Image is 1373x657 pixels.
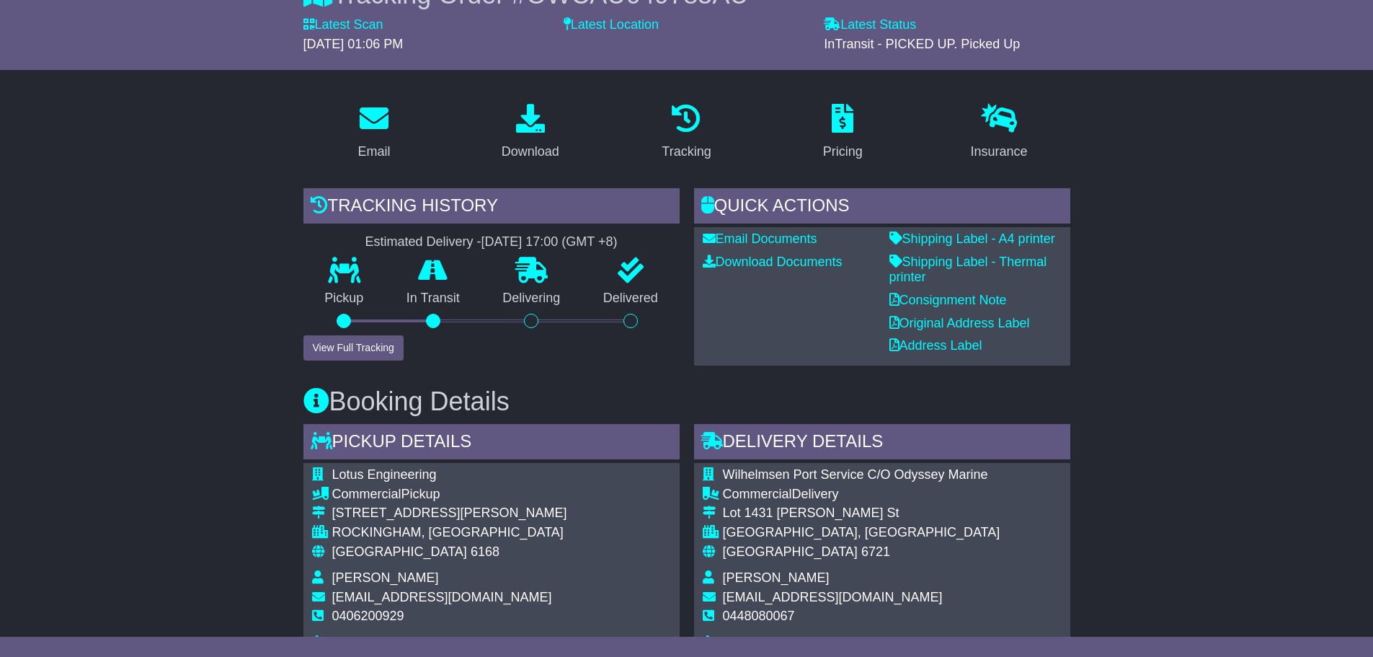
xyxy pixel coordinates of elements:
[332,525,567,541] div: ROCKINGHAM, [GEOGRAPHIC_DATA]
[332,590,552,604] span: [EMAIL_ADDRESS][DOMAIN_NAME]
[471,544,499,559] span: 6168
[723,525,1017,541] div: [GEOGRAPHIC_DATA], [GEOGRAPHIC_DATA]
[889,255,1047,285] a: Shipping Label - Thermal printer
[332,487,567,503] div: Pickup
[332,467,437,482] span: Lotus Engineering
[332,487,401,501] span: Commercial
[303,387,1070,416] h3: Booking Details
[385,291,481,307] p: In Transit
[303,17,383,33] label: Latest Scan
[357,142,390,162] div: Email
[814,99,872,167] a: Pricing
[303,291,386,307] p: Pickup
[723,590,943,604] span: [EMAIL_ADDRESS][DOMAIN_NAME]
[303,335,404,361] button: View Full Tracking
[889,232,1055,246] a: Shipping Label - A4 printer
[348,99,399,167] a: Email
[889,293,1007,307] a: Consignment Note
[303,37,404,51] span: [DATE] 01:06 PM
[332,635,416,650] span: no instructions
[723,635,1017,650] span: Must mention VESSEL NAME GOLDEN HORIZON
[723,570,830,585] span: [PERSON_NAME]
[694,188,1070,227] div: Quick Actions
[564,17,659,33] label: Latest Location
[332,609,404,623] span: 0406200929
[652,99,720,167] a: Tracking
[889,338,982,353] a: Address Label
[723,487,1017,503] div: Delivery
[961,99,1037,167] a: Insurance
[861,544,890,559] span: 6721
[502,142,559,162] div: Download
[332,544,467,559] span: [GEOGRAPHIC_DATA]
[889,316,1030,330] a: Original Address Label
[481,234,618,250] div: [DATE] 17:00 (GMT +8)
[824,17,916,33] label: Latest Status
[582,291,680,307] p: Delivered
[723,467,988,482] span: Wilhelmsen Port Service C/O Odyssey Marine
[723,609,795,623] span: 0448080067
[703,255,843,269] a: Download Documents
[971,142,1028,162] div: Insurance
[703,232,817,246] a: Email Documents
[481,291,582,307] p: Delivering
[723,544,858,559] span: [GEOGRAPHIC_DATA]
[303,424,680,463] div: Pickup Details
[723,506,1017,521] div: Lot 1431 [PERSON_NAME] St
[662,142,711,162] div: Tracking
[332,570,439,585] span: [PERSON_NAME]
[492,99,569,167] a: Download
[303,188,680,227] div: Tracking history
[303,234,680,250] div: Estimated Delivery -
[332,506,567,521] div: [STREET_ADDRESS][PERSON_NAME]
[723,487,792,501] span: Commercial
[694,424,1070,463] div: Delivery Details
[823,142,863,162] div: Pricing
[824,37,1020,51] span: InTransit - PICKED UP. Picked Up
